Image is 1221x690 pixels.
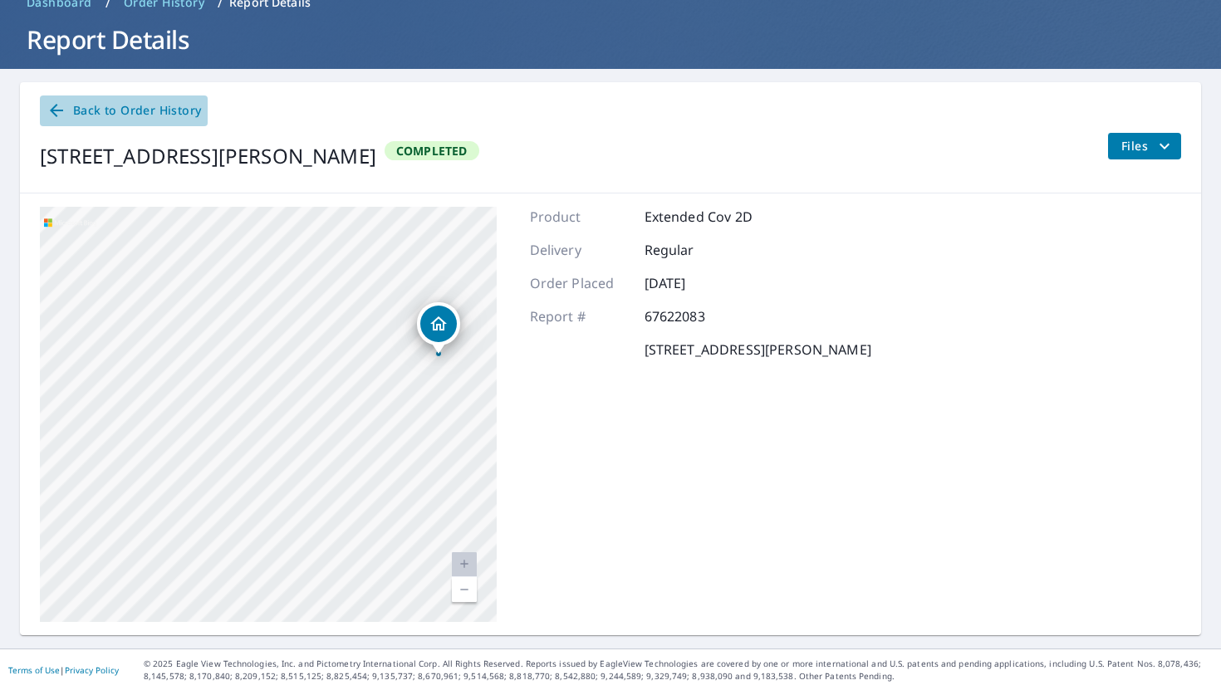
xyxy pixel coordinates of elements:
[645,340,871,360] p: [STREET_ADDRESS][PERSON_NAME]
[452,577,477,602] a: Current Level 20, Zoom Out
[8,665,119,675] p: |
[40,141,376,171] div: [STREET_ADDRESS][PERSON_NAME]
[645,207,753,227] p: Extended Cov 2D
[65,664,119,676] a: Privacy Policy
[20,22,1201,56] h1: Report Details
[530,273,630,293] p: Order Placed
[144,658,1213,683] p: © 2025 Eagle View Technologies, Inc. and Pictometry International Corp. All Rights Reserved. Repo...
[645,306,744,326] p: 67622083
[530,207,630,227] p: Product
[40,95,208,126] a: Back to Order History
[47,100,201,121] span: Back to Order History
[386,143,478,159] span: Completed
[452,552,477,577] a: Current Level 20, Zoom In Disabled
[530,306,630,326] p: Report #
[645,240,744,260] p: Regular
[1107,133,1181,159] button: filesDropdownBtn-67622083
[8,664,60,676] a: Terms of Use
[530,240,630,260] p: Delivery
[1121,136,1174,156] span: Files
[417,302,460,354] div: Dropped pin, building 1, Residential property, 7977 Barr Rd Portland, MI 48875
[645,273,744,293] p: [DATE]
